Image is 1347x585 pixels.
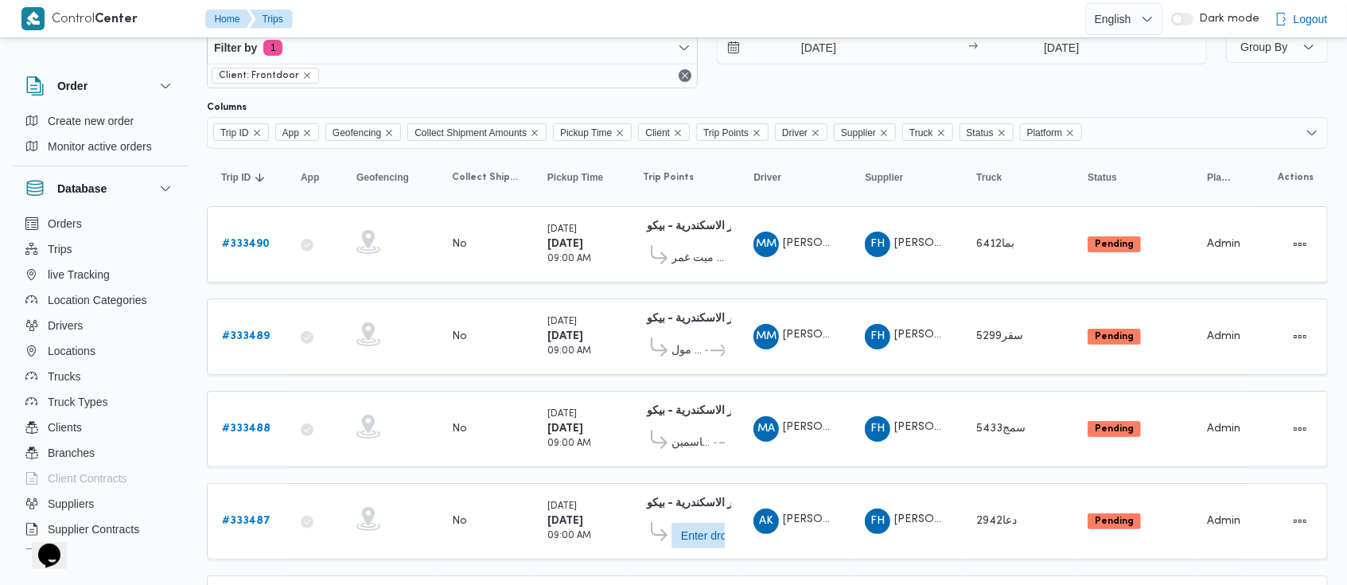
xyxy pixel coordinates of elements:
[783,423,967,433] span: [PERSON_NAME] [PERSON_NAME]
[870,324,885,349] span: FH
[222,327,270,346] a: #333489
[757,416,775,442] span: MA
[219,68,299,83] span: Client: Frontdoor
[222,331,270,341] b: # 333489
[1207,516,1240,526] span: Admin
[615,128,625,138] button: Remove Pickup Time from selection in this group
[672,523,761,548] button: Enter dropoff details
[1020,123,1083,141] span: Platform
[1088,513,1141,529] span: Pending
[547,439,591,448] small: 09:00 AM
[1207,331,1240,341] span: Admin
[865,232,890,257] div: Ftha Hassan Jlal Abo Alhassan Shrkah Trabo
[19,542,181,567] button: Devices
[967,124,994,142] span: Status
[48,418,82,437] span: Clients
[547,532,591,540] small: 09:00 AM
[19,364,181,389] button: Trucks
[753,416,779,442] div: Muhammad Ahmad Shathlai Ahmad
[1226,31,1328,63] button: Group By
[783,330,967,341] span: [PERSON_NAME] [PERSON_NAME]
[1287,232,1313,257] button: Actions
[747,165,843,190] button: Driver
[48,392,107,411] span: Truck Types
[1201,165,1240,190] button: Platform
[976,171,1002,184] span: Truck
[547,516,583,526] b: [DATE]
[222,235,270,254] a: #333490
[19,389,181,415] button: Truck Types
[215,165,278,190] button: Trip IDSorted in descending order
[222,516,271,526] b: # 333487
[19,134,181,159] button: Monitor active orders
[1193,13,1260,25] span: Dark mode
[1207,423,1240,434] span: Admin
[547,410,577,419] small: [DATE]
[1088,421,1141,437] span: Pending
[222,419,271,439] a: #333488
[672,249,725,268] span: معرض الصقر - ميت غمر
[976,239,1014,249] span: بما6412
[894,423,1012,433] span: [PERSON_NAME]ه تربو
[222,512,271,531] a: #333487
[870,232,885,257] span: FH
[909,124,933,142] span: Truck
[970,165,1065,190] button: Truck
[19,262,181,287] button: live Tracking
[1088,236,1141,252] span: Pending
[252,128,262,138] button: Remove Trip ID from selection in this group
[718,32,898,64] input: Press the down key to open a popover containing a calendar.
[282,124,299,142] span: App
[858,165,954,190] button: Supplier
[756,324,777,349] span: MM
[753,232,779,257] div: Muhammad Mahmood Zki Jlghaf
[753,324,779,349] div: Mahmood Muhammad Zki Muhammad Alkhtaib
[356,171,409,184] span: Geofencing
[647,406,808,416] b: مخزن فرونت دور الاسكندرية - بيكو
[865,416,890,442] div: Ftha Hassan Jlal Abo Alhassan Shrkah Trabo
[222,239,270,249] b: # 333490
[207,101,247,114] label: Columns
[894,515,1012,525] span: [PERSON_NAME]ه تربو
[19,415,181,440] button: Clients
[547,171,603,184] span: Pickup Time
[48,291,147,310] span: Location Categories
[645,124,670,142] span: Client
[452,422,467,436] div: No
[547,331,583,341] b: [DATE]
[13,108,188,166] div: Order
[902,123,953,141] span: Truck
[696,123,769,141] span: Trip Points
[1207,239,1240,249] span: Admin
[870,509,885,534] span: FH
[1306,127,1318,139] button: Open list of options
[452,237,467,252] div: No
[19,313,181,338] button: Drivers
[1027,124,1063,142] span: Platform
[254,171,267,184] svg: Sorted in descending order
[302,71,312,80] button: remove selected entity
[294,165,334,190] button: App
[547,255,591,263] small: 09:00 AM
[301,171,319,184] span: App
[960,123,1014,141] span: Status
[865,509,890,534] div: Ftha Hassan Jlal Abo Alhassan Shrkah Trabo
[976,423,1026,434] span: سمج5433
[643,171,694,184] span: Trip Points
[753,171,781,184] span: Driver
[415,124,527,142] span: Collect Shipment Amounts
[541,165,621,190] button: Pickup Time
[997,128,1006,138] button: Remove Status from selection in this group
[1287,324,1313,349] button: Actions
[865,324,890,349] div: Ftha Hassan Jlal Abo Alhassan Shrkah Trabo
[19,491,181,517] button: Suppliers
[560,124,612,142] span: Pickup Time
[1088,171,1117,184] span: Status
[48,469,127,488] span: Client Contracts
[1207,171,1234,184] span: Platform
[212,68,319,84] span: Client: Frontdoor
[48,520,139,539] span: Supplier Contracts
[275,123,319,141] span: App
[647,498,808,509] b: مخزن فرونت دور الاسكندرية - بيكو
